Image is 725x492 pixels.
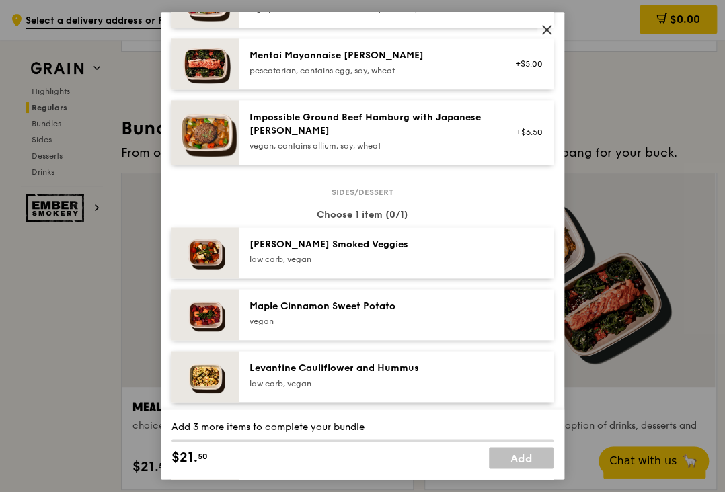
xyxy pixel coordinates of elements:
[171,289,239,340] img: daily_normal_Maple_Cinnamon_Sweet_Potato__Horizontal_.jpg
[250,316,491,327] div: vegan
[171,351,239,402] img: daily_normal_Levantine_Cauliflower_and_Hummus__Horizontal_.jpg
[250,300,491,313] div: Maple Cinnamon Sweet Potato
[250,49,491,63] div: Mentai Mayonnaise [PERSON_NAME]
[250,362,491,375] div: Levantine Cauliflower and Hummus
[171,38,239,89] img: daily_normal_Mentai-Mayonnaise-Aburi-Salmon-HORZ.jpg
[171,448,198,468] span: $21.
[489,448,554,469] a: Add
[250,3,491,14] div: high protein, contains allium, dairy, nuts, soy
[507,127,543,138] div: +$6.50
[198,451,208,462] span: 50
[326,187,399,198] span: Sides/dessert
[171,208,554,222] div: Choose 1 item (0/1)
[171,100,239,165] img: daily_normal_HORZ-Impossible-Hamburg-With-Japanese-Curry.jpg
[250,254,491,265] div: low carb, vegan
[250,140,491,151] div: vegan, contains allium, soy, wheat
[250,238,491,251] div: [PERSON_NAME] Smoked Veggies
[171,421,554,434] div: Add 3 more items to complete your bundle
[507,58,543,69] div: +$5.00
[250,65,491,76] div: pescatarian, contains egg, soy, wheat
[250,111,491,138] div: Impossible Ground Beef Hamburg with Japanese [PERSON_NAME]
[250,378,491,388] div: low carb, vegan
[171,227,239,278] img: daily_normal_Thyme-Rosemary-Zucchini-HORZ.jpg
